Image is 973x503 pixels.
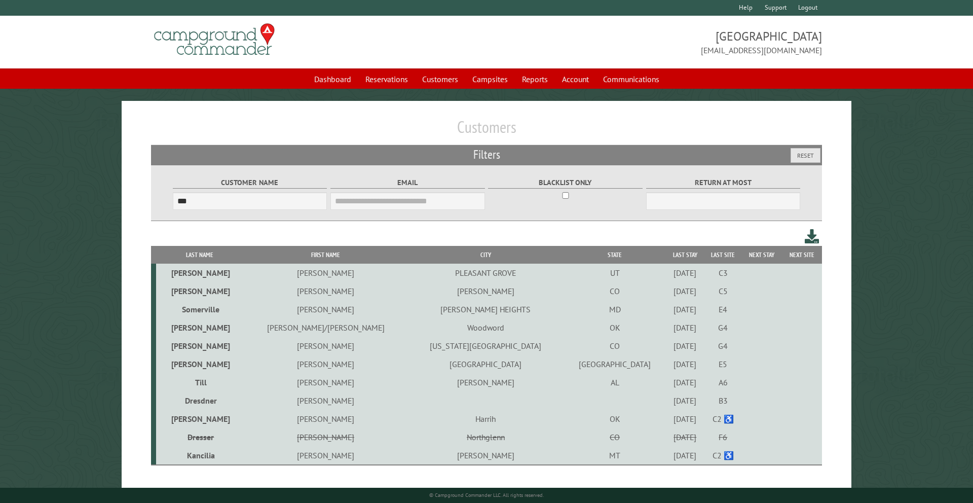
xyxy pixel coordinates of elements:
[667,304,702,314] div: [DATE]
[704,282,742,300] td: C5
[156,373,244,391] td: Till
[156,355,244,373] td: [PERSON_NAME]
[408,300,564,318] td: [PERSON_NAME] HEIGHTS
[667,286,702,296] div: [DATE]
[408,355,564,373] td: [GEOGRAPHIC_DATA]
[408,246,564,264] th: City
[244,391,408,410] td: [PERSON_NAME]
[667,414,702,424] div: [DATE]
[667,450,702,460] div: [DATE]
[308,69,357,89] a: Dashboard
[667,322,702,333] div: [DATE]
[408,282,564,300] td: [PERSON_NAME]
[564,282,666,300] td: CO
[151,117,822,145] h1: Customers
[704,391,742,410] td: B3
[156,337,244,355] td: [PERSON_NAME]
[156,391,244,410] td: Dresdner
[244,264,408,282] td: [PERSON_NAME]
[173,177,327,189] label: Customer Name
[429,492,544,498] small: © Campground Commander LLC. All rights reserved.
[556,69,595,89] a: Account
[667,396,702,406] div: [DATE]
[408,410,564,428] td: Harrih
[156,282,244,300] td: [PERSON_NAME]
[359,69,414,89] a: Reservations
[704,318,742,337] td: G4
[156,318,244,337] td: [PERSON_NAME]
[704,446,742,465] td: C2 ♿
[667,268,702,278] div: [DATE]
[416,69,464,89] a: Customers
[408,337,564,355] td: [US_STATE][GEOGRAPHIC_DATA]
[486,28,822,56] span: [GEOGRAPHIC_DATA] [EMAIL_ADDRESS][DOMAIN_NAME]
[704,246,742,264] th: Last Site
[244,410,408,428] td: [PERSON_NAME]
[666,246,704,264] th: Last Stay
[516,69,554,89] a: Reports
[564,264,666,282] td: UT
[704,264,742,282] td: C3
[408,446,564,465] td: [PERSON_NAME]
[156,264,244,282] td: [PERSON_NAME]
[564,337,666,355] td: CO
[704,373,742,391] td: A6
[564,300,666,318] td: MD
[151,20,278,59] img: Campground Commander
[408,373,564,391] td: [PERSON_NAME]
[704,355,742,373] td: E5
[667,341,702,351] div: [DATE]
[781,246,822,264] th: Next Site
[244,282,408,300] td: [PERSON_NAME]
[244,355,408,373] td: [PERSON_NAME]
[742,246,781,264] th: Next Stay
[244,373,408,391] td: [PERSON_NAME]
[564,428,666,446] td: CO
[564,373,666,391] td: AL
[466,69,514,89] a: Campsites
[244,246,408,264] th: First Name
[156,300,244,318] td: Somerville
[564,410,666,428] td: OK
[704,300,742,318] td: E4
[564,246,666,264] th: State
[704,428,742,446] td: F6
[156,410,244,428] td: [PERSON_NAME]
[667,432,702,442] div: [DATE]
[597,69,665,89] a: Communications
[564,446,666,465] td: MT
[667,377,702,387] div: [DATE]
[667,359,702,369] div: [DATE]
[704,337,742,355] td: G4
[244,337,408,355] td: [PERSON_NAME]
[805,227,819,246] a: Download this customer list (.csv)
[564,355,666,373] td: [GEOGRAPHIC_DATA]
[791,148,820,163] button: Reset
[330,177,485,189] label: Email
[704,410,742,428] td: C2 ♿
[564,318,666,337] td: OK
[408,318,564,337] td: Woodword
[244,300,408,318] td: [PERSON_NAME]
[488,177,643,189] label: Blacklist only
[646,177,801,189] label: Return at most
[156,246,244,264] th: Last Name
[244,318,408,337] td: [PERSON_NAME]/[PERSON_NAME]
[244,446,408,465] td: [PERSON_NAME]
[408,428,564,446] td: Northglenn
[151,145,822,164] h2: Filters
[244,428,408,446] td: [PERSON_NAME]
[156,446,244,465] td: Kancilia
[408,264,564,282] td: PLEASANT GROVE
[156,428,244,446] td: Dresser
